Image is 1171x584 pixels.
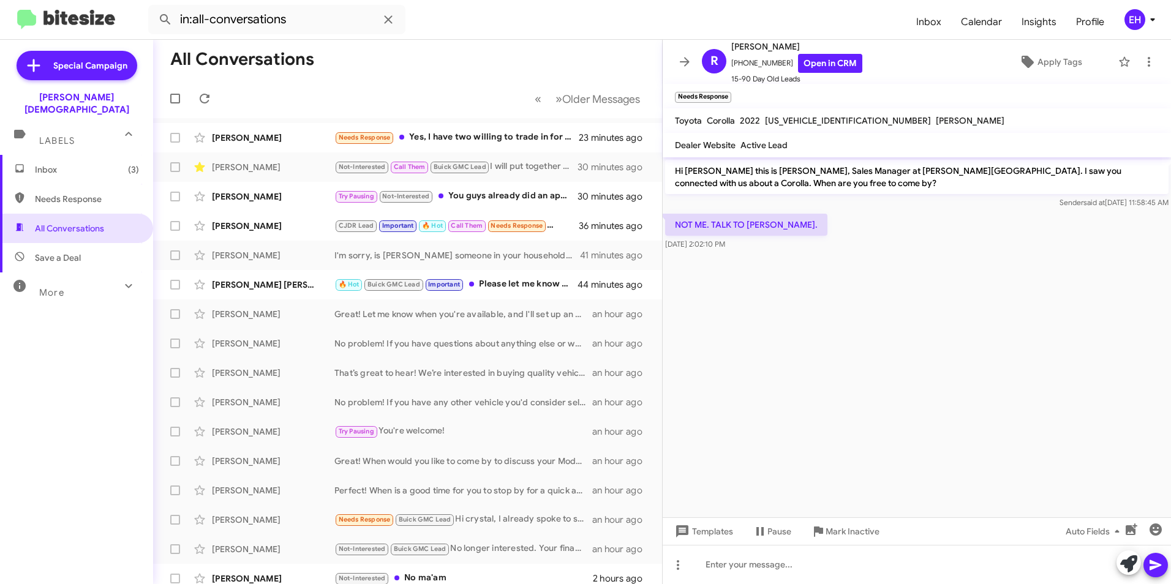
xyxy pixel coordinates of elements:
div: an hour ago [592,396,652,408]
div: [PERSON_NAME] [212,367,334,379]
span: Call Them [451,222,483,230]
div: I will put together what we spoke about and send it over to you shortly [334,160,579,174]
a: Open in CRM [798,54,862,73]
button: Auto Fields [1056,520,1134,542]
span: Not-Interested [339,574,386,582]
div: I'm sorry, is [PERSON_NAME] someone in your household? Do I have the right person? [334,249,580,261]
span: Needs Response [491,222,543,230]
a: Special Campaign [17,51,137,80]
span: Call Them [394,163,426,171]
input: Search [148,5,405,34]
button: Previous [527,86,549,111]
div: No longer interested. Your finance guy was rude to me so taking my money elsewhere. [334,542,592,556]
span: Corolla [707,115,735,126]
span: Special Campaign [53,59,127,72]
div: 30 minutes ago [579,190,652,203]
div: an hour ago [592,425,652,438]
button: Pause [743,520,801,542]
span: All Conversations [35,222,104,234]
button: Templates [663,520,743,542]
a: Inbox [906,4,951,40]
div: [PERSON_NAME] [PERSON_NAME] [212,279,334,291]
span: Buick GMC Lead [394,545,446,553]
div: [PERSON_NAME] [212,543,334,555]
div: Great! Let me know when you're available, and I'll set up an appointment for you to discuss your ... [334,308,592,320]
span: Not-Interested [339,163,386,171]
div: [PERSON_NAME] [212,455,334,467]
span: Auto Fields [1066,520,1124,542]
div: Please let me know your thoughts, and if there is anything else I can help answer. [334,277,579,291]
div: [PERSON_NAME] [212,161,334,173]
div: an hour ago [592,514,652,526]
div: an hour ago [592,308,652,320]
span: [PERSON_NAME] [731,39,862,54]
div: [PERSON_NAME] [212,396,334,408]
div: You guys already did an appraisal and it wasn't enough [334,189,579,203]
small: Needs Response [675,92,731,103]
div: That’s great to hear! We’re interested in buying quality vehicles so If you are ever in the marke... [334,367,592,379]
div: an hour ago [592,455,652,467]
span: said at [1083,198,1105,207]
div: an hour ago [592,337,652,350]
div: [PERSON_NAME] [212,337,334,350]
span: Inbox [35,163,139,176]
span: 🔥 Hot [422,222,443,230]
span: (3) [128,163,139,176]
div: [PERSON_NAME] [212,484,334,496]
button: Next [548,86,647,111]
div: 36 minutes ago [579,220,652,232]
span: Mark Inactive [826,520,879,542]
a: Profile [1066,4,1114,40]
a: Insights [1012,4,1066,40]
button: EH [1114,9,1158,30]
div: Thank you. I just spoke with [PERSON_NAME]. [334,219,579,233]
a: Calendar [951,4,1012,40]
span: Buick GMC Lead [399,515,451,523]
span: Labels [39,135,75,146]
nav: Page navigation example [528,86,647,111]
span: Toyota [675,115,702,126]
div: No problem! If you have questions about anything else or would like to discuss your vehicle, just... [334,337,592,350]
p: Hi [PERSON_NAME] this is [PERSON_NAME], Sales Manager at [PERSON_NAME][GEOGRAPHIC_DATA]. I saw yo... [665,160,1169,194]
span: [PERSON_NAME] [936,115,1004,126]
div: an hour ago [592,367,652,379]
span: Sender [DATE] 11:58:45 AM [1060,198,1169,207]
span: Older Messages [562,92,640,106]
div: EH [1124,9,1145,30]
span: Dealer Website [675,140,736,151]
div: No problem! If you have any other vehicle you'd consider selling, let me know. We would love to d... [334,396,592,408]
span: Templates [672,520,733,542]
div: 30 minutes ago [579,161,652,173]
div: Hi crystal, I already spoke to someone and we were unable to get to a good range. [334,512,592,526]
div: [PERSON_NAME] [212,425,334,438]
div: Great! When would you like to come by to discuss your Model X and explore your options? [334,455,592,467]
span: Needs Response [35,193,139,205]
div: [PERSON_NAME] [212,514,334,526]
div: You're welcome! [334,424,592,438]
div: Yes, I have two willing to trade in for new vehicles. [334,130,579,144]
span: Apply Tags [1037,51,1082,73]
span: [US_VEHICLE_IDENTIFICATION_NUMBER] [765,115,931,126]
div: an hour ago [592,543,652,555]
span: 2022 [740,115,760,126]
span: R [710,51,718,71]
p: NOT ME. TALK TO [PERSON_NAME]. [665,214,827,236]
span: Not-Interested [382,192,429,200]
span: Buick GMC Lead [434,163,486,171]
button: Apply Tags [988,51,1112,73]
div: 23 minutes ago [579,132,652,144]
span: More [39,287,64,298]
span: Save a Deal [35,252,81,264]
span: Important [428,280,460,288]
div: 41 minutes ago [580,249,652,261]
span: [PHONE_NUMBER] [731,54,862,73]
div: [PERSON_NAME] [212,308,334,320]
button: Mark Inactive [801,520,889,542]
span: Pause [767,520,791,542]
div: [PERSON_NAME] [212,190,334,203]
span: Buick GMC Lead [367,280,420,288]
div: Perfect! When is a good time for you to stop by for a quick appraisal? [334,484,592,496]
